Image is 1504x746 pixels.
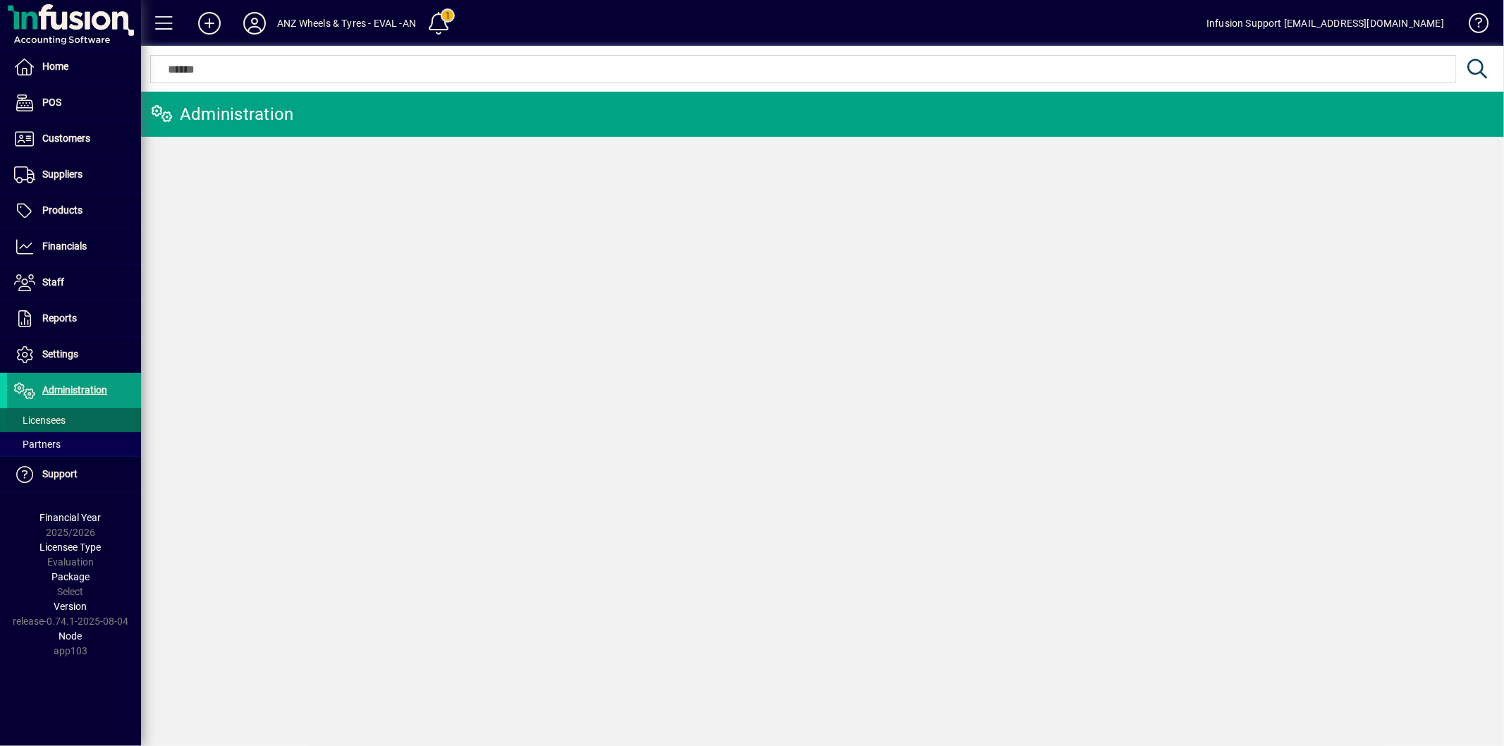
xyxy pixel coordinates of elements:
span: Settings [42,348,78,360]
span: Licensee Type [40,542,102,553]
span: POS [42,97,61,108]
a: POS [7,85,141,121]
a: Licensees [7,408,141,432]
span: Staff [42,276,64,288]
span: Reports [42,312,77,324]
span: Package [51,571,90,582]
a: Home [7,49,141,85]
button: Add [187,11,232,36]
span: Licensees [14,415,66,426]
span: Administration [42,384,107,396]
span: Products [42,204,82,216]
a: Partners [7,432,141,456]
a: Support [7,457,141,492]
span: Home [42,61,68,72]
a: Settings [7,337,141,372]
div: ANZ Wheels & Tyres - EVAL -AN [277,12,416,35]
span: Partners [14,439,61,450]
a: Staff [7,265,141,300]
a: Products [7,193,141,228]
div: Infusion Support [EMAIL_ADDRESS][DOMAIN_NAME] [1206,12,1444,35]
a: Suppliers [7,157,141,192]
a: Knowledge Base [1458,3,1486,49]
span: Customers [42,133,90,144]
span: Financials [42,240,87,252]
span: Version [54,601,87,612]
button: Profile [232,11,277,36]
span: Suppliers [42,169,82,180]
span: Financial Year [40,512,102,523]
div: Administration [152,103,294,126]
span: Support [42,468,78,479]
a: Customers [7,121,141,157]
a: Financials [7,229,141,264]
a: Reports [7,301,141,336]
span: Node [59,630,82,642]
